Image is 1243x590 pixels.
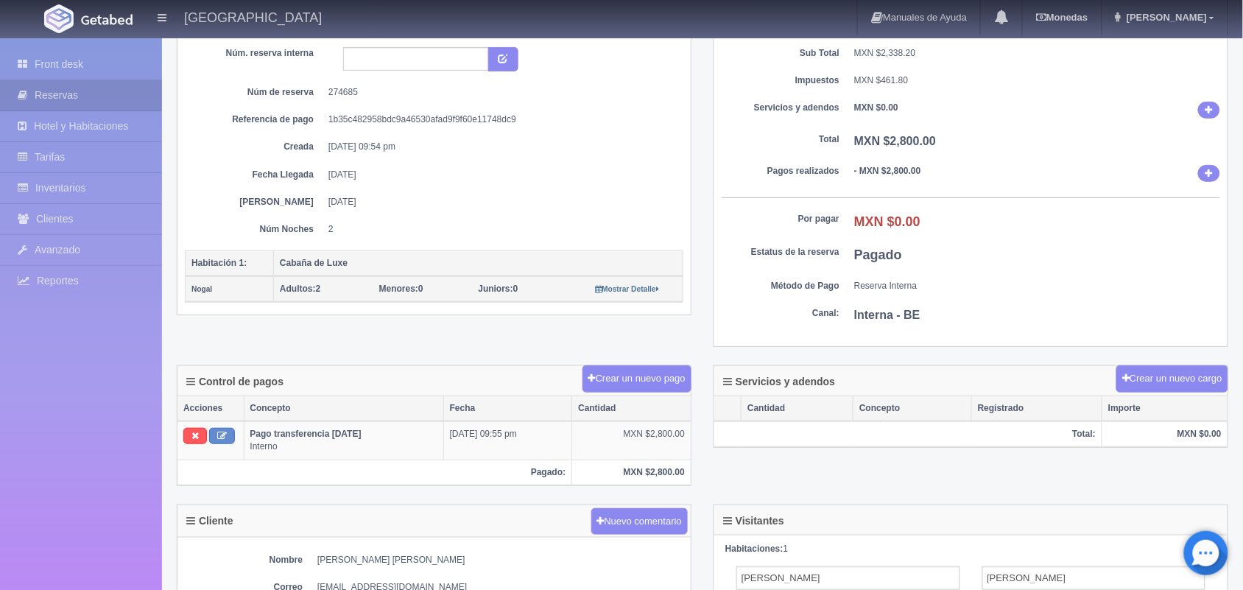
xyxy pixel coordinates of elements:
th: Cabaña de Luxe [274,250,683,276]
th: MXN $2,800.00 [572,460,691,485]
strong: Adultos: [280,284,316,294]
b: Interna - BE [854,309,920,321]
td: Interno [244,421,443,460]
span: 0 [379,284,423,294]
th: Concepto [244,396,443,421]
dd: 2 [328,223,672,236]
b: Habitación 1: [191,258,247,268]
dt: Nombre [185,554,303,566]
th: Concepto [853,396,972,421]
dd: [DATE] [328,169,672,181]
strong: Juniors: [479,284,513,294]
div: 1 [725,543,1216,555]
dt: Servicios y adendos [722,102,839,114]
dd: Reserva Interna [854,280,1220,292]
span: 2 [280,284,320,294]
b: Monedas [1036,12,1088,23]
th: Acciones [177,396,244,421]
td: MXN $2,800.00 [572,421,691,460]
dt: Canal: [722,307,839,320]
dt: Referencia de pago [196,113,314,126]
small: Mostrar Detalle [595,285,659,293]
button: Nuevo comentario [591,508,689,535]
dt: Creada [196,141,314,153]
button: Crear un nuevo cargo [1116,365,1228,393]
td: [DATE] 09:55 pm [443,421,572,460]
strong: Menores: [379,284,418,294]
th: Total: [714,421,1102,447]
h4: [GEOGRAPHIC_DATA] [184,7,322,26]
h4: Cliente [186,516,233,527]
input: Apellidos del Adulto [982,566,1206,590]
dt: Núm de reserva [196,86,314,99]
dd: MXN $2,338.20 [854,47,1220,60]
th: MXN $0.00 [1102,421,1228,447]
small: Nogal [191,285,212,293]
b: - MXN $2,800.00 [854,166,921,176]
h4: Visitantes [723,516,784,527]
span: 0 [479,284,518,294]
dt: Total [722,133,839,146]
dt: Estatus de la reserva [722,246,839,259]
img: Getabed [44,4,74,33]
dd: 1b35c482958bdc9a46530afad9f9f60e11748dc9 [328,113,672,126]
th: Cantidad [572,396,691,421]
dd: [DATE] 09:54 pm [328,141,672,153]
dd: [PERSON_NAME] [PERSON_NAME] [317,554,683,566]
h4: Servicios y adendos [723,376,835,387]
dt: Núm. reserva interna [196,47,314,60]
th: Importe [1102,396,1228,421]
dt: Sub Total [722,47,839,60]
dt: Impuestos [722,74,839,87]
input: Nombre del Adulto [736,566,960,590]
b: Pago transferencia [DATE] [250,429,362,439]
button: Crear un nuevo pago [582,365,691,393]
b: MXN $2,800.00 [854,135,936,147]
a: Mostrar Detalle [595,284,659,294]
b: Pagado [854,247,902,262]
dd: [DATE] [328,196,672,208]
h4: Control de pagos [186,376,284,387]
span: [PERSON_NAME] [1123,12,1207,23]
b: MXN $0.00 [854,102,898,113]
dt: Método de Pago [722,280,839,292]
th: Cantidad [742,396,853,421]
strong: Habitaciones: [725,544,784,554]
dt: Por pagar [722,213,839,225]
dt: [PERSON_NAME] [196,196,314,208]
dt: Fecha Llegada [196,169,314,181]
b: MXN $0.00 [854,214,920,229]
dd: MXN $461.80 [854,74,1220,87]
th: Fecha [443,396,572,421]
dt: Núm Noches [196,223,314,236]
th: Pagado: [177,460,572,485]
th: Registrado [972,396,1102,421]
img: Getabed [81,14,133,25]
dt: Pagos realizados [722,165,839,178]
dd: 274685 [328,86,672,99]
